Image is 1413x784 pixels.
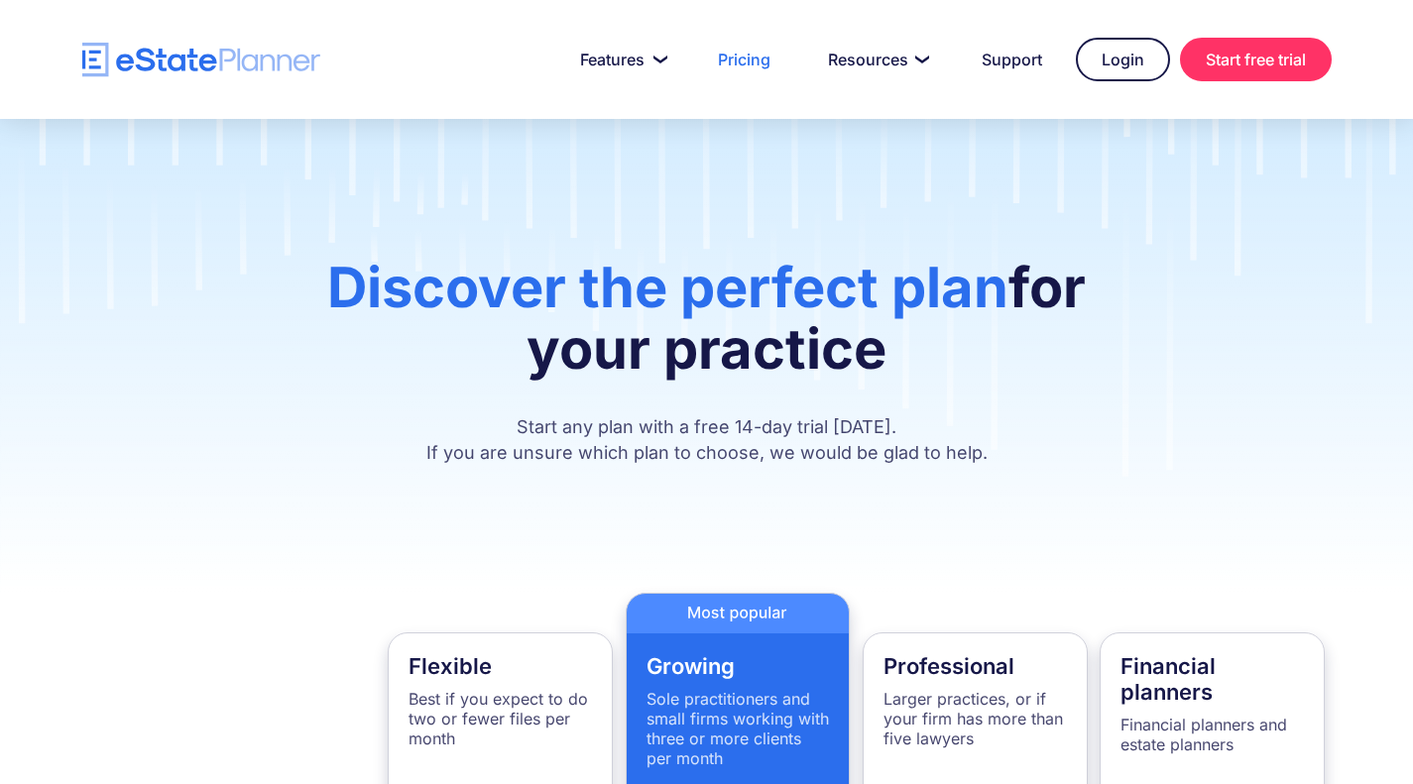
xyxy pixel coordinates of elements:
[409,653,592,679] h4: Flexible
[312,257,1101,399] h1: for your practice
[647,653,830,679] h4: Growing
[958,40,1066,79] a: Support
[647,689,830,768] p: Sole practitioners and small firms working with three or more clients per month
[694,40,794,79] a: Pricing
[409,689,592,748] p: Best if you expect to do two or fewer files per month
[1120,715,1304,754] p: Financial planners and estate planners
[1076,38,1170,81] a: Login
[883,653,1067,679] h4: Professional
[804,40,948,79] a: Resources
[883,689,1067,748] p: Larger practices, or if your firm has more than five lawyers
[1120,653,1304,705] h4: Financial planners
[556,40,684,79] a: Features
[312,414,1101,466] p: Start any plan with a free 14-day trial [DATE]. If you are unsure which plan to choose, we would ...
[327,254,1008,321] span: Discover the perfect plan
[82,43,320,77] a: home
[1180,38,1332,81] a: Start free trial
